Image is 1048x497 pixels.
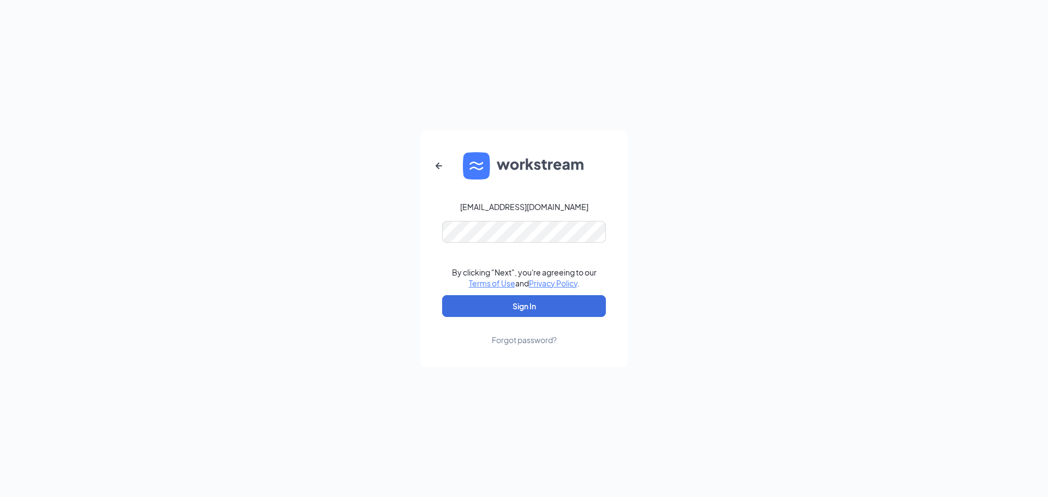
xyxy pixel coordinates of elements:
[529,278,577,288] a: Privacy Policy
[492,334,557,345] div: Forgot password?
[469,278,515,288] a: Terms of Use
[463,152,585,179] img: WS logo and Workstream text
[452,267,597,289] div: By clicking "Next", you're agreeing to our and .
[460,201,588,212] div: [EMAIL_ADDRESS][DOMAIN_NAME]
[432,159,445,172] svg: ArrowLeftNew
[442,295,606,317] button: Sign In
[492,317,557,345] a: Forgot password?
[426,153,452,179] button: ArrowLeftNew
